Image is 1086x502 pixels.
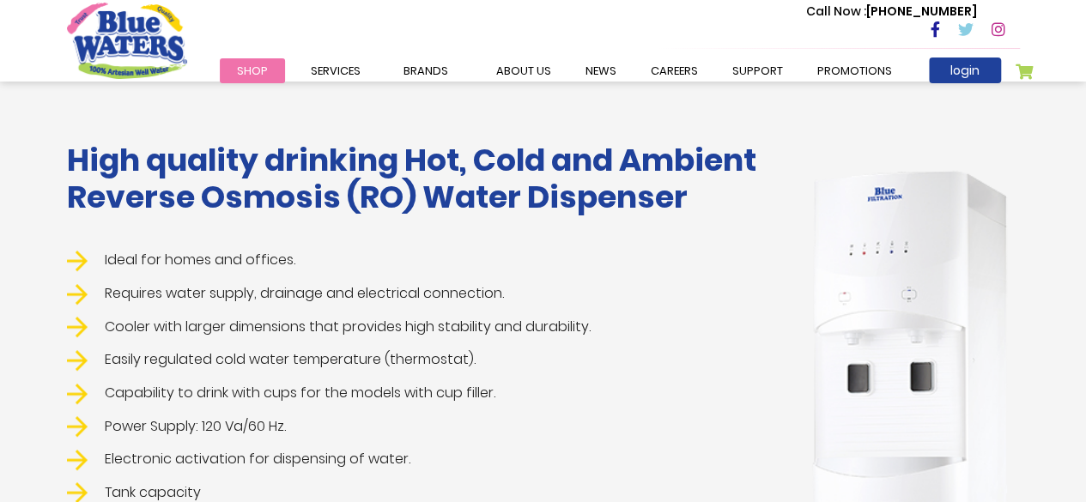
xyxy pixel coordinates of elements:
[800,58,909,83] a: Promotions
[67,250,775,271] li: Ideal for homes and offices.
[237,63,268,79] span: Shop
[403,63,448,79] span: Brands
[479,58,568,83] a: about us
[806,3,977,21] p: [PHONE_NUMBER]
[67,449,775,470] li: Electronic activation for dispensing of water.
[568,58,634,83] a: News
[67,3,187,78] a: store logo
[67,142,775,215] h1: High quality drinking Hot, Cold and Ambient Reverse Osmosis (RO) Water Dispenser
[929,57,1001,83] a: login
[67,283,775,305] li: Requires water supply, drainage and electrical connection.
[67,416,775,438] li: Power Supply: 120 Va/60 Hz.
[715,58,800,83] a: support
[67,317,775,338] li: Cooler with larger dimensions that provides high stability and durability.
[311,63,361,79] span: Services
[67,383,775,404] li: Capability to drink with cups for the models with cup filler.
[634,58,715,83] a: careers
[806,3,866,20] span: Call Now :
[67,349,775,371] li: Easily regulated cold water temperature (thermostat).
